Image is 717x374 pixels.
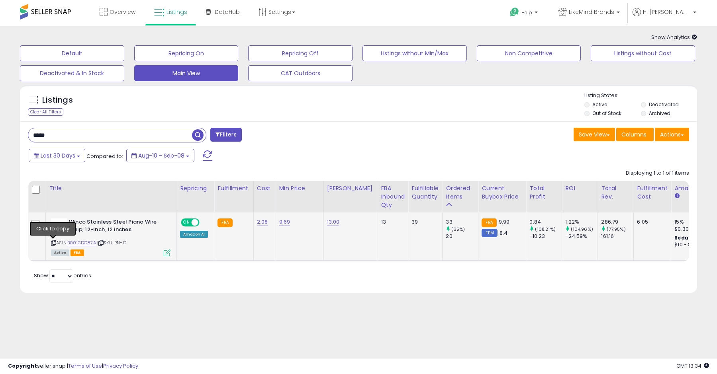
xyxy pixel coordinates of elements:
button: Repricing On [134,45,239,61]
small: FBA [217,218,232,227]
div: 33 [446,218,478,226]
span: Compared to: [86,152,123,160]
span: Aug-10 - Sep-08 [138,152,184,160]
div: Ordered Items [446,184,475,201]
span: | SKU: PN-12 [97,240,127,246]
div: Fulfillment Cost [637,184,668,201]
span: Show: entries [34,272,91,279]
div: 39 [411,218,436,226]
small: (77.95%) [607,226,626,232]
button: Actions [655,128,689,141]
span: 9.99 [499,218,510,226]
button: Listings without Min/Max [362,45,467,61]
b: Winco Stainless Steel Piano Wire Whip, 12-Inch, 12 inches [69,218,166,235]
small: Amazon Fees. [674,193,679,200]
div: Amazon AI [180,231,208,238]
button: CAT Outdoors [248,65,353,81]
small: (65%) [451,226,465,232]
a: Hi [PERSON_NAME] [633,8,696,26]
button: Listings without Cost [591,45,695,61]
div: Title [49,184,173,193]
div: Total Rev. [601,184,630,201]
div: [PERSON_NAME] [327,184,374,193]
span: ON [182,219,192,226]
div: Fulfillable Quantity [411,184,439,201]
a: Help [503,1,546,26]
p: Listing States: [584,92,697,99]
div: 0.84 [529,218,562,226]
div: -10.23 [529,233,562,240]
span: Overview [110,8,135,16]
div: ASIN: [51,218,170,255]
span: Hi [PERSON_NAME] [643,8,691,16]
span: LikeMind Brands [569,8,614,16]
div: Displaying 1 to 1 of 1 items [626,169,689,177]
a: 9.69 [279,218,290,226]
span: Listings [167,8,187,16]
div: 20 [446,233,478,240]
h5: Listings [42,95,73,106]
button: Deactivated & In Stock [20,65,124,81]
button: Repricing Off [248,45,353,61]
div: -24.59% [565,233,597,240]
small: FBA [482,218,496,227]
button: Last 30 Days [29,149,85,162]
div: Cost [257,184,272,193]
label: Deactivated [649,101,679,108]
button: Non Competitive [477,45,581,61]
span: 8.4 [500,229,507,237]
button: Columns [616,128,654,141]
span: OFF [198,219,211,226]
span: FBA [71,249,84,256]
button: Main View [134,65,239,81]
div: 286.79 [601,218,633,226]
span: All listings currently available for purchase on Amazon [51,249,69,256]
div: ROI [565,184,594,193]
div: 161.16 [601,233,633,240]
label: Active [592,101,607,108]
div: 1.22% [565,218,597,226]
label: Archived [649,110,670,117]
button: Save View [574,128,615,141]
span: Columns [621,131,646,138]
a: 2.08 [257,218,268,226]
a: B001CDO87A [67,240,96,246]
div: 13 [381,218,402,226]
small: (108.21%) [535,226,556,232]
span: Help [521,9,532,16]
div: Fulfillment [217,184,250,193]
label: Out of Stock [592,110,621,117]
a: 13.00 [327,218,340,226]
button: Default [20,45,124,61]
i: Get Help [509,7,519,17]
small: (104.96%) [571,226,593,232]
div: Min Price [279,184,320,193]
div: 6.05 [637,218,665,226]
button: Filters [210,128,241,142]
div: FBA inbound Qty [381,184,405,209]
div: Repricing [180,184,211,193]
span: Last 30 Days [41,152,75,160]
span: DataHub [215,8,240,16]
button: Aug-10 - Sep-08 [126,149,194,162]
div: Total Profit [529,184,558,201]
div: Current Buybox Price [482,184,523,201]
div: Clear All Filters [28,108,63,116]
small: FBM [482,229,497,237]
img: 21-Xz+YiPrL._SL40_.jpg [51,218,67,234]
span: Show Analytics [651,33,697,41]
